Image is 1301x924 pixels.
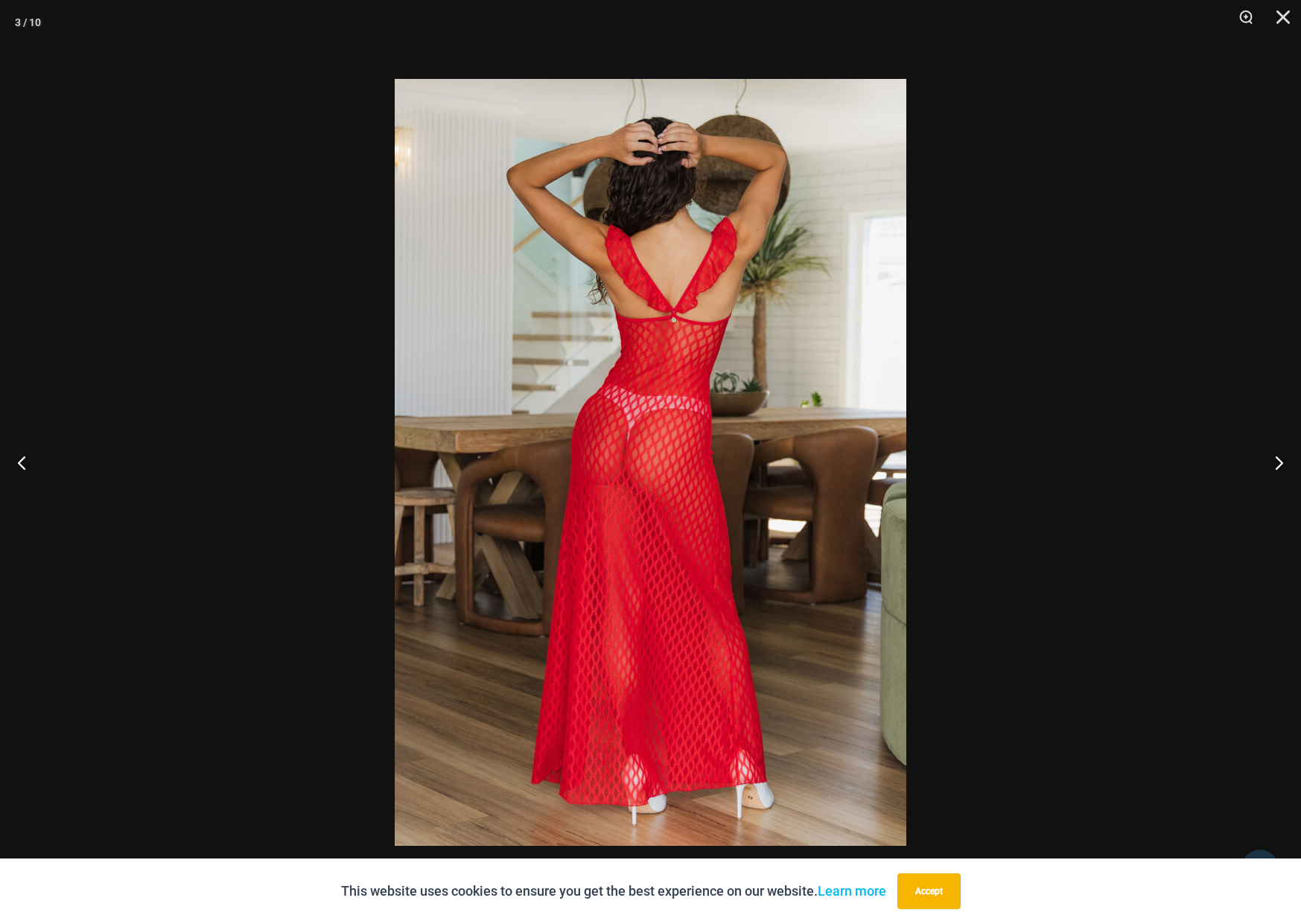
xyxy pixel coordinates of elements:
img: Sometimes Red 587 Dress 04 [395,79,906,846]
a: Learn more [818,883,886,899]
button: Accept [897,873,961,909]
button: Next [1245,425,1301,500]
div: 3 / 10 [15,11,41,34]
p: This website uses cookies to ensure you get the best experience on our website. [341,880,886,902]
